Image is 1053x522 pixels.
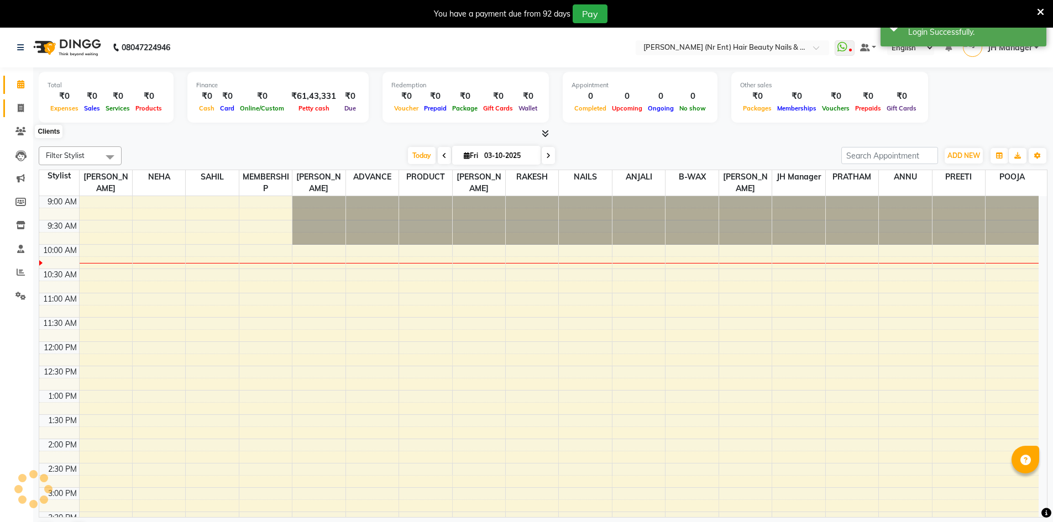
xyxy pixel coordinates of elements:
[217,90,237,103] div: ₹0
[506,170,558,184] span: RAKESH
[46,151,85,160] span: Filter Stylist
[41,245,79,256] div: 10:00 AM
[740,81,919,90] div: Other sales
[46,439,79,451] div: 2:00 PM
[196,90,217,103] div: ₹0
[35,125,62,138] div: Clients
[449,104,480,112] span: Package
[645,90,677,103] div: 0
[572,104,609,112] span: Completed
[103,104,133,112] span: Services
[391,90,421,103] div: ₹0
[945,148,983,164] button: ADD NEW
[196,81,360,90] div: Finance
[516,90,540,103] div: ₹0
[666,170,718,184] span: B-WAX
[819,104,852,112] span: Vouchers
[46,415,79,426] div: 1:30 PM
[774,90,819,103] div: ₹0
[819,90,852,103] div: ₹0
[41,318,79,329] div: 11:30 AM
[559,170,611,184] span: NAILS
[217,104,237,112] span: Card
[932,170,985,184] span: PREETI
[46,463,79,475] div: 2:30 PM
[346,170,399,184] span: ADVANCE
[408,147,436,164] span: Today
[516,104,540,112] span: Wallet
[572,81,709,90] div: Appointment
[186,170,238,184] span: SAHIL
[609,104,645,112] span: Upcoming
[296,104,332,112] span: Petty cash
[239,170,292,196] span: MEMBERSHIP
[41,293,79,305] div: 11:00 AM
[677,90,709,103] div: 0
[399,170,452,184] span: PRODUCT
[421,90,449,103] div: ₹0
[103,90,133,103] div: ₹0
[677,104,709,112] span: No show
[41,269,79,281] div: 10:30 AM
[292,170,345,196] span: [PERSON_NAME]
[612,170,665,184] span: ANJALI
[46,488,79,499] div: 3:00 PM
[133,90,165,103] div: ₹0
[391,104,421,112] span: Voucher
[287,90,340,103] div: ₹61,43,331
[46,391,79,402] div: 1:00 PM
[48,104,81,112] span: Expenses
[41,366,79,378] div: 12:30 PM
[963,38,982,57] img: JH Manager
[237,104,287,112] span: Online/Custom
[826,170,878,184] span: PRATHAM
[41,342,79,354] div: 12:00 PM
[461,151,481,160] span: Fri
[774,104,819,112] span: Memberships
[573,4,607,23] button: Pay
[572,90,609,103] div: 0
[852,90,884,103] div: ₹0
[391,81,540,90] div: Redemption
[421,104,449,112] span: Prepaid
[740,104,774,112] span: Packages
[480,90,516,103] div: ₹0
[884,90,919,103] div: ₹0
[39,170,79,182] div: Stylist
[645,104,677,112] span: Ongoing
[852,104,884,112] span: Prepaids
[342,104,359,112] span: Due
[481,147,536,164] input: 2025-10-03
[480,104,516,112] span: Gift Cards
[434,8,570,20] div: You have a payment due from 92 days
[453,170,505,196] span: [PERSON_NAME]
[986,170,1039,184] span: POOJA
[772,170,825,184] span: JH Manager
[133,170,185,184] span: NEHA
[879,170,931,184] span: ANNU
[45,196,79,208] div: 9:00 AM
[81,90,103,103] div: ₹0
[45,220,79,232] div: 9:30 AM
[340,90,360,103] div: ₹0
[28,32,104,63] img: logo
[80,170,132,196] span: [PERSON_NAME]
[48,81,165,90] div: Total
[196,104,217,112] span: Cash
[133,104,165,112] span: Products
[884,104,919,112] span: Gift Cards
[841,147,938,164] input: Search Appointment
[947,151,980,160] span: ADD NEW
[908,27,1038,38] div: Login Successfully.
[81,104,103,112] span: Sales
[449,90,480,103] div: ₹0
[740,90,774,103] div: ₹0
[237,90,287,103] div: ₹0
[48,90,81,103] div: ₹0
[719,170,772,196] span: [PERSON_NAME]
[988,42,1032,54] span: JH Manager
[609,90,645,103] div: 0
[122,32,170,63] b: 08047224946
